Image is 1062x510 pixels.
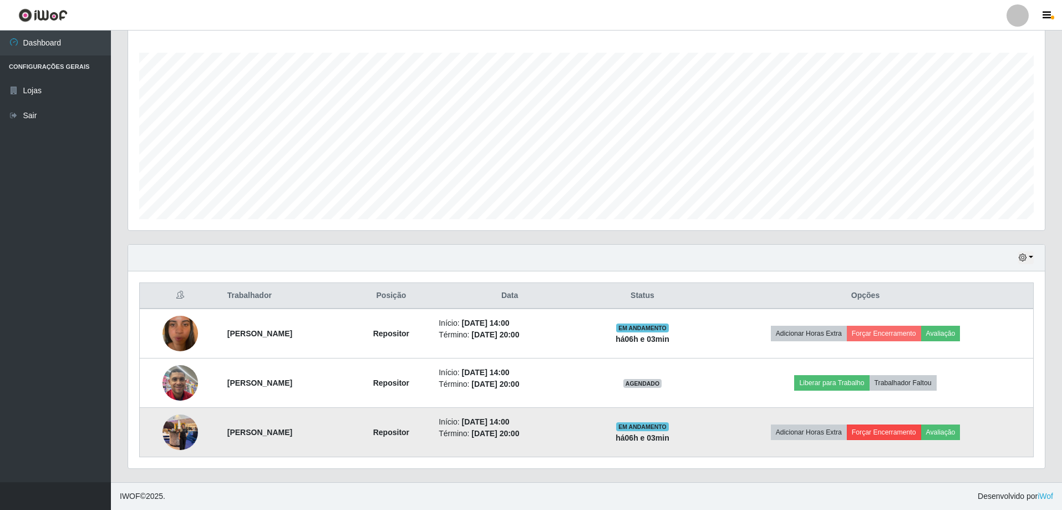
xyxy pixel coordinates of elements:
[439,317,581,329] li: Início:
[439,367,581,378] li: Início:
[227,378,292,387] strong: [PERSON_NAME]
[227,428,292,437] strong: [PERSON_NAME]
[471,330,519,339] time: [DATE] 20:00
[616,324,669,332] span: EM ANDAMENTO
[162,359,198,406] img: 1752676731308.jpeg
[439,378,581,390] li: Término:
[162,302,198,365] img: 1748978013900.jpeg
[439,428,581,440] li: Término:
[587,283,698,309] th: Status
[373,329,409,338] strong: Repositor
[461,417,509,426] time: [DATE] 14:00
[439,416,581,428] li: Início:
[921,326,961,341] button: Avaliação
[771,326,847,341] button: Adicionar Horas Extra
[373,378,409,387] strong: Repositor
[698,283,1033,309] th: Opções
[373,428,409,437] strong: Repositor
[794,375,869,391] button: Liberar para Trabalho
[623,379,662,388] span: AGENDADO
[221,283,350,309] th: Trabalhador
[120,492,140,501] span: IWOF
[471,380,519,388] time: [DATE] 20:00
[471,429,519,438] time: [DATE] 20:00
[616,422,669,431] span: EM ANDAMENTO
[771,425,847,440] button: Adicionar Horas Extra
[847,326,921,341] button: Forçar Encerramento
[18,8,68,22] img: CoreUI Logo
[439,329,581,341] li: Término:
[978,491,1053,502] span: Desenvolvido por
[616,433,669,442] strong: há 06 h e 03 min
[120,491,165,502] span: © 2025 .
[227,329,292,338] strong: [PERSON_NAME]
[350,283,433,309] th: Posição
[847,425,921,440] button: Forçar Encerramento
[921,425,961,440] button: Avaliação
[1038,492,1053,501] a: iWof
[461,368,509,377] time: [DATE] 14:00
[432,283,587,309] th: Data
[616,335,669,344] strong: há 06 h e 03 min
[461,319,509,327] time: [DATE] 14:00
[870,375,937,391] button: Trabalhador Faltou
[162,408,198,456] img: 1755095833793.jpeg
